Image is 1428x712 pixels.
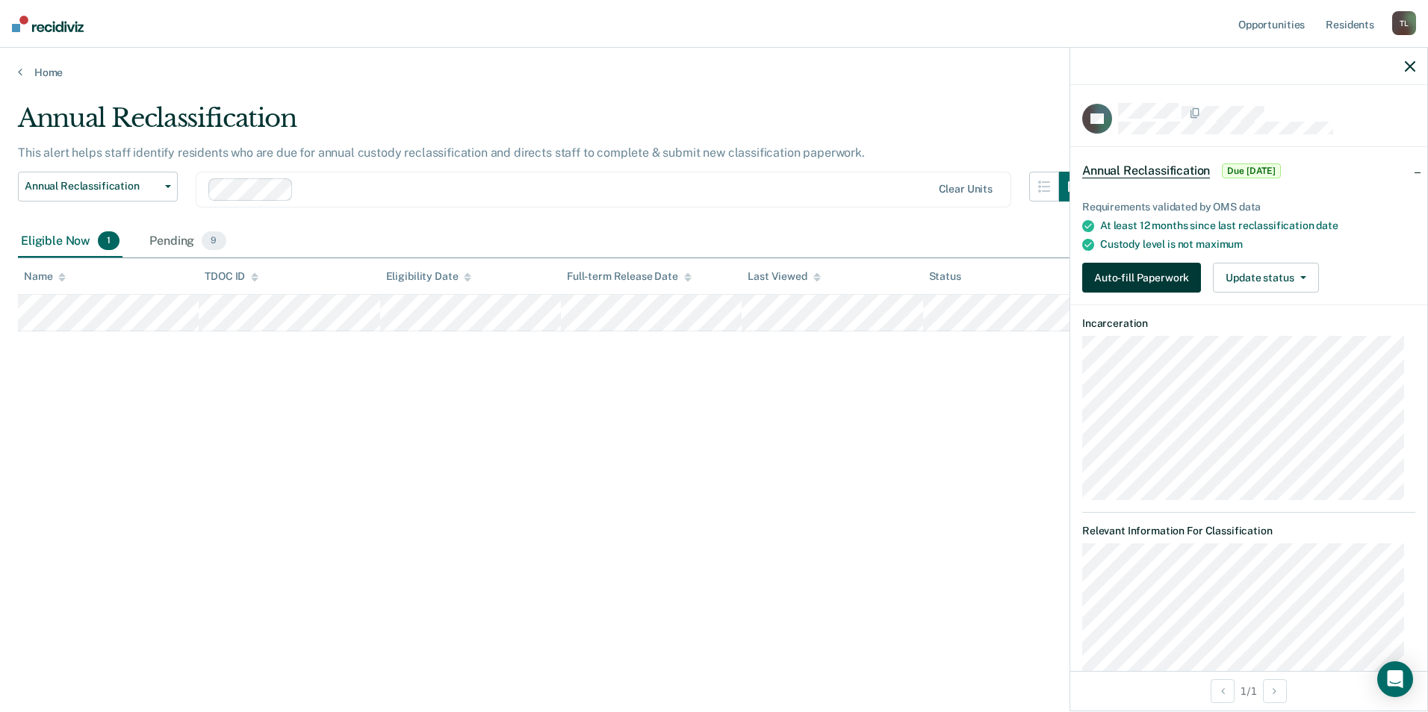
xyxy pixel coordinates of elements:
div: Pending [146,225,229,258]
div: 1 / 1 [1070,671,1427,711]
div: Name [24,270,66,283]
div: Requirements validated by OMS data [1082,201,1415,213]
button: Update status [1213,263,1318,293]
a: Auto-fill Paperwork [1082,263,1207,293]
button: Auto-fill Paperwork [1082,263,1201,293]
div: T L [1392,11,1416,35]
div: TDOC ID [205,270,258,283]
div: Open Intercom Messenger [1377,661,1413,697]
span: date [1316,219,1338,231]
span: 1 [98,231,119,251]
span: maximum [1196,238,1243,250]
div: Eligible Now [18,225,122,258]
span: 9 [202,231,226,251]
span: Annual Reclassification [1082,163,1210,178]
div: At least 12 months since last reclassification [1100,219,1415,232]
dt: Incarceration [1082,317,1415,330]
div: Clear units [939,183,993,196]
span: Due [DATE] [1222,163,1281,178]
dt: Relevant Information For Classification [1082,525,1415,537]
div: Full-term Release Date [567,270,692,283]
div: Custody level is not [1100,238,1415,251]
div: Status [929,270,961,283]
div: Annual ReclassificationDue [DATE] [1070,147,1427,195]
img: Recidiviz [12,16,84,32]
button: Next Opportunity [1263,679,1287,703]
button: Previous Opportunity [1211,679,1235,703]
span: Annual Reclassification [25,180,159,193]
div: Last Viewed [748,270,820,283]
div: Annual Reclassification [18,103,1089,146]
p: This alert helps staff identify residents who are due for annual custody reclassification and dir... [18,146,865,160]
a: Home [18,66,1410,79]
div: Eligibility Date [386,270,472,283]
